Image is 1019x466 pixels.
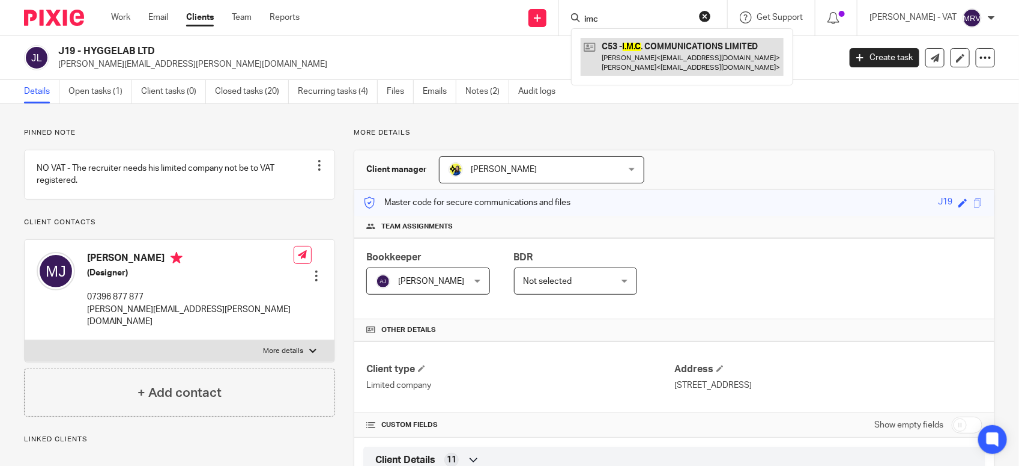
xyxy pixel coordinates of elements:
[24,10,84,26] img: Pixie
[232,11,252,23] a: Team
[465,80,509,103] a: Notes (2)
[524,277,572,286] span: Not selected
[24,45,49,70] img: svg%3E
[366,164,427,176] h3: Client manager
[381,222,453,231] span: Team assignments
[24,128,335,138] p: Pinned note
[141,80,206,103] a: Client tasks (0)
[869,11,957,23] p: [PERSON_NAME] - VAT
[387,80,414,103] a: Files
[58,45,677,58] h2: J19 - HYGGELAB LTD
[850,48,919,67] a: Create task
[148,11,168,23] a: Email
[366,420,674,430] h4: CUSTOM FIELDS
[366,253,422,262] span: Bookkeeper
[449,162,463,177] img: Bobo-Starbridge%201.jpg
[874,419,943,431] label: Show empty fields
[366,379,674,391] p: Limited company
[423,80,456,103] a: Emails
[376,274,390,289] img: svg%3E
[24,435,335,444] p: Linked clients
[58,58,832,70] p: [PERSON_NAME][EMAIL_ADDRESS][PERSON_NAME][DOMAIN_NAME]
[674,363,982,376] h4: Address
[186,11,214,23] a: Clients
[363,197,570,209] p: Master code for secure communications and files
[87,267,294,279] h5: (Designer)
[263,346,303,356] p: More details
[518,80,564,103] a: Audit logs
[270,11,300,23] a: Reports
[68,80,132,103] a: Open tasks (1)
[37,252,75,290] img: svg%3E
[111,11,130,23] a: Work
[171,252,183,264] i: Primary
[757,13,803,22] span: Get Support
[215,80,289,103] a: Closed tasks (20)
[447,454,456,466] span: 11
[963,8,982,28] img: svg%3E
[87,304,294,328] p: [PERSON_NAME][EMAIL_ADDRESS][PERSON_NAME][DOMAIN_NAME]
[354,128,995,138] p: More details
[298,80,378,103] a: Recurring tasks (4)
[583,14,691,25] input: Search
[938,196,952,210] div: J19
[366,363,674,376] h4: Client type
[674,379,982,391] p: [STREET_ADDRESS]
[699,10,711,22] button: Clear
[471,165,537,174] span: [PERSON_NAME]
[24,80,59,103] a: Details
[24,218,335,227] p: Client contacts
[87,252,294,267] h4: [PERSON_NAME]
[138,384,222,402] h4: + Add contact
[398,277,464,286] span: [PERSON_NAME]
[381,325,436,335] span: Other details
[87,291,294,303] p: 07396 877 877
[514,253,533,262] span: BDR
